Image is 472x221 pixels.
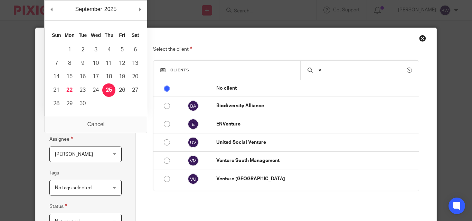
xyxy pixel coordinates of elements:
[102,70,115,83] button: 18
[129,57,142,70] button: 13
[49,202,67,210] label: Status
[129,83,142,97] button: 27
[50,57,63,70] button: 7
[63,97,76,110] button: 29
[89,83,102,97] button: 24
[102,57,115,70] button: 11
[132,32,139,38] abbr: Saturday
[102,43,115,57] button: 4
[76,97,89,110] button: 30
[102,83,115,97] button: 25
[188,119,199,130] img: svg%3E
[50,97,63,110] button: 28
[52,32,61,38] abbr: Sunday
[216,85,415,92] p: No client
[188,100,199,111] img: svg%3E
[216,175,415,182] p: Venture [GEOGRAPHIC_DATA]
[55,185,92,190] span: No tags selected
[63,57,76,70] button: 8
[65,32,74,38] abbr: Monday
[50,83,63,97] button: 21
[170,68,189,72] span: Clients
[63,83,76,97] button: 22
[63,43,76,57] button: 1
[76,57,89,70] button: 9
[115,57,129,70] button: 12
[55,152,93,157] span: [PERSON_NAME]
[115,70,129,83] button: 19
[74,4,103,14] div: September
[188,155,199,166] img: svg%3E
[49,135,73,143] label: Assignee
[105,32,113,38] abbr: Thursday
[153,45,419,53] p: Select the client
[76,83,89,97] button: 23
[89,57,102,70] button: 10
[115,43,129,57] button: 5
[48,4,55,14] button: Previous Month
[188,173,199,184] img: svg%3E
[216,157,415,164] p: Venture South Management
[91,32,101,38] abbr: Wednesday
[216,121,415,128] p: ENVenture
[188,137,199,148] img: svg%3E
[49,170,59,177] label: Tags
[216,102,415,109] p: Biodiversity Alliance
[318,66,406,74] input: Search...
[103,4,118,14] div: 2025
[419,35,426,42] div: Close this dialog window
[49,113,122,128] input: Use the arrow keys to pick a date
[76,70,89,83] button: 16
[50,70,63,83] button: 14
[216,139,415,146] p: United Social Venture
[129,43,142,57] button: 6
[129,70,142,83] button: 20
[115,83,129,97] button: 26
[119,32,125,38] abbr: Friday
[89,70,102,83] button: 17
[76,43,89,57] button: 2
[79,32,87,38] abbr: Tuesday
[136,4,143,14] button: Next Month
[89,43,102,57] button: 3
[63,70,76,83] button: 15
